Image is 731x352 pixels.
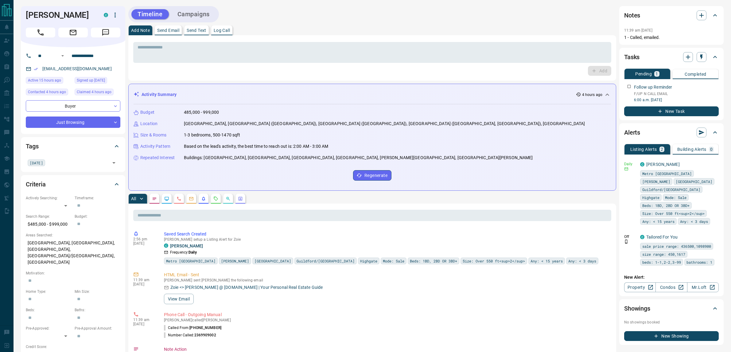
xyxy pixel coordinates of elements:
[170,250,197,255] p: Frequency:
[646,162,680,167] a: [PERSON_NAME]
[104,13,108,17] div: condos.ca
[624,304,650,313] h2: Showings
[164,231,609,237] p: Saved Search Created
[624,52,640,62] h2: Tasks
[640,162,644,166] div: condos.ca
[383,258,404,264] span: Mode: Sale
[110,159,118,167] button: Open
[184,132,240,138] p: 1-3 bedrooms, 500-1470 sqft
[42,66,112,71] a: [EMAIL_ADDRESS][DOMAIN_NAME]
[164,294,194,304] button: View Email
[133,241,155,246] p: [DATE]
[687,282,719,292] a: Mr.Loft
[642,178,670,185] span: [PERSON_NAME]
[661,147,663,151] p: 2
[624,10,640,20] h2: Notes
[624,274,719,281] p: New Alert:
[28,89,66,95] span: Contacted 4 hours ago
[463,258,525,264] span: Size: Over 550 ft<sup>2</sup>
[26,141,38,151] h2: Tags
[26,10,95,20] h1: [PERSON_NAME]
[26,326,72,331] p: Pre-Approved:
[164,325,221,331] p: Called From:
[624,301,719,316] div: Showings
[133,278,155,282] p: 11:39 am
[26,214,72,219] p: Search Range:
[26,177,120,192] div: Criteria
[157,28,179,33] p: Send Email
[665,194,686,201] span: Mode: Sale
[166,258,216,264] span: Metro [GEOGRAPHIC_DATA]
[26,270,120,276] p: Motivation:
[655,72,658,76] p: 1
[140,121,157,127] p: Location
[686,259,712,265] span: bathrooms: 1
[26,28,55,37] span: Call
[624,319,719,325] p: No showings booked
[640,235,644,239] div: condos.ca
[642,170,692,177] span: Metro [GEOGRAPHIC_DATA]
[164,312,609,318] p: Phone Call - Outgoing Manual
[26,232,120,238] p: Areas Searched:
[91,28,120,37] span: Message
[582,92,602,98] p: 4 hours ago
[131,28,150,33] p: Add Note
[624,161,636,167] p: Daily
[642,194,659,201] span: Highgate
[30,160,43,166] span: [DATE]
[568,258,596,264] span: Any: < 3 days
[140,143,170,150] p: Activity Pattern
[177,196,181,201] svg: Calls
[710,147,713,151] p: 0
[201,196,206,201] svg: Listing Alerts
[634,91,719,97] p: F/UP N CALL EMAIL
[634,97,719,103] p: 6:00 a.m. [DATE]
[189,250,197,254] strong: Daily
[133,318,155,322] p: 11:39 am
[531,258,563,264] span: Any: < 15 years
[213,196,218,201] svg: Requests
[26,117,120,128] div: Just Browsing
[642,210,705,216] span: Size: Over 550 ft<sup>2</sup>
[140,109,154,116] p: Budget
[133,282,155,286] p: [DATE]
[134,89,611,100] div: Activity Summary4 hours ago
[28,77,61,83] span: Active 15 hours ago
[410,258,457,264] span: Beds: 1BD, 2BD OR 3BD+
[360,258,377,264] span: Highgate
[221,258,249,264] span: [PERSON_NAME]
[646,235,678,239] a: Tailored For You
[133,237,155,241] p: 2:56 pm
[26,344,120,350] p: Credit Score:
[142,91,177,98] p: Activity Summary
[77,89,111,95] span: Claimed 4 hours ago
[26,179,46,189] h2: Criteria
[189,196,194,201] svg: Emails
[75,195,120,201] p: Timeframe:
[624,106,719,116] button: New Task
[187,28,206,33] p: Send Text
[297,258,355,264] span: Guildford/[GEOGRAPHIC_DATA]
[642,218,675,224] span: Any: < 15 years
[59,52,66,59] button: Open
[75,89,120,97] div: Fri Aug 15 2025
[170,243,203,248] a: [PERSON_NAME]
[184,109,219,116] p: 485,000 - 999,000
[164,278,609,282] p: [PERSON_NAME] sent [PERSON_NAME] the following email
[131,197,136,201] p: All
[634,84,672,90] p: Follow up Reminder
[75,307,120,313] p: Baths:
[26,219,72,229] p: $485,000 - $999,000
[189,326,221,330] span: [PHONE_NUMBER]
[238,196,243,201] svg: Agent Actions
[677,147,706,151] p: Building Alerts
[164,243,168,248] div: condos.ca
[184,121,585,127] p: [GEOGRAPHIC_DATA], [GEOGRAPHIC_DATA] ([GEOGRAPHIC_DATA]), [GEOGRAPHIC_DATA] ([GEOGRAPHIC_DATA]), ...
[140,132,167,138] p: Size & Rooms
[152,196,157,201] svg: Notes
[77,77,105,83] span: Signed up [DATE]
[26,139,120,154] div: Tags
[75,77,120,86] div: Fri Jul 25 2025
[624,167,628,171] svg: Email
[164,332,216,338] p: Number Called:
